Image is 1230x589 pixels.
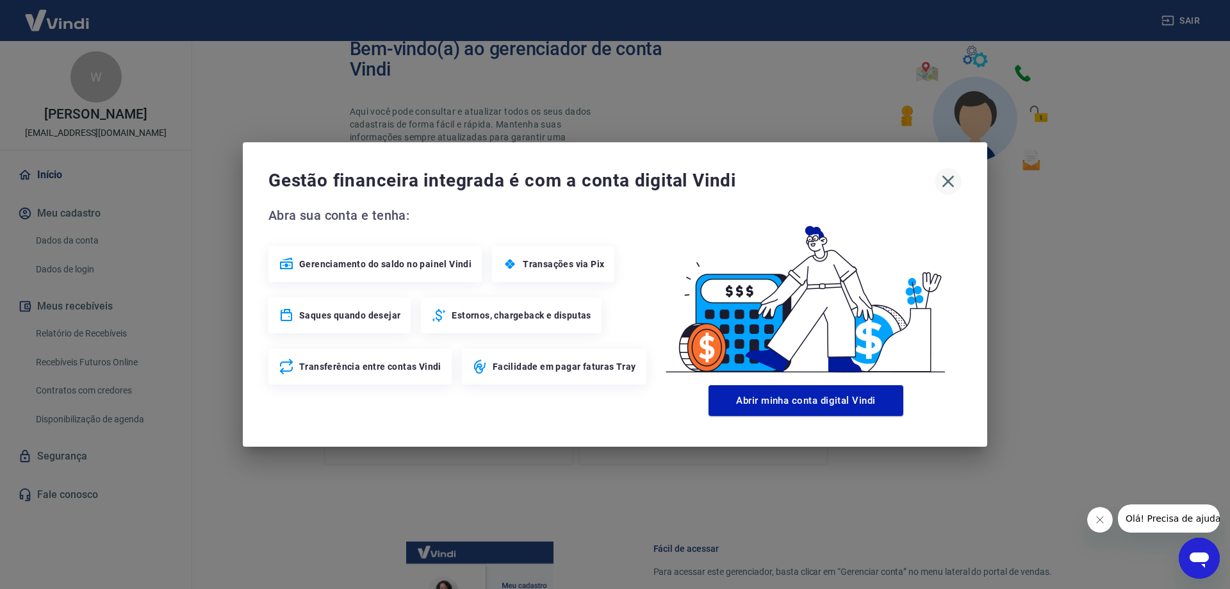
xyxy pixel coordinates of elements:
iframe: Mensagem da empresa [1118,504,1220,533]
iframe: Botão para abrir a janela de mensagens [1179,538,1220,579]
span: Olá! Precisa de ajuda? [8,9,108,19]
button: Abrir minha conta digital Vindi [709,385,903,416]
span: Transações via Pix [523,258,604,270]
span: Abra sua conta e tenha: [268,205,650,226]
span: Facilidade em pagar faturas Tray [493,360,636,373]
img: Good Billing [650,205,962,380]
span: Gerenciamento do saldo no painel Vindi [299,258,471,270]
span: Gestão financeira integrada é com a conta digital Vindi [268,168,935,194]
span: Estornos, chargeback e disputas [452,309,591,322]
span: Saques quando desejar [299,309,400,322]
span: Transferência entre contas Vindi [299,360,441,373]
iframe: Fechar mensagem [1087,507,1113,533]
